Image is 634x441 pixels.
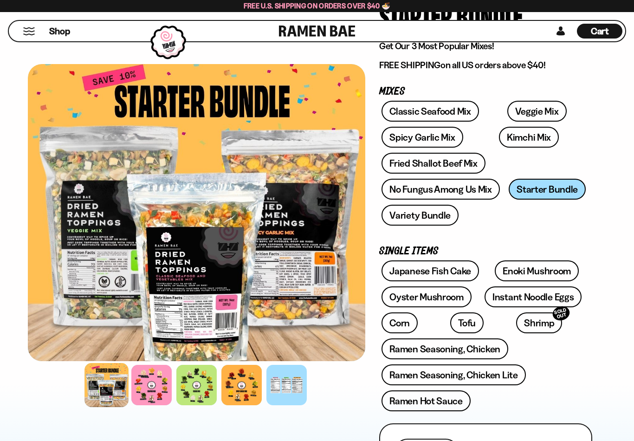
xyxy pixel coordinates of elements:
[382,179,499,200] a: No Fungus Among Us Mix
[591,26,609,37] span: Cart
[507,101,567,122] a: Veggie Mix
[382,364,525,385] a: Ramen Seasoning, Chicken Lite
[382,205,459,226] a: Variety Bundle
[495,260,579,281] a: Enoki Mushroom
[23,27,35,35] button: Mobile Menu Trigger
[450,312,484,333] a: Tofu
[382,338,508,359] a: Ramen Seasoning, Chicken
[382,260,479,281] a: Japanese Fish Cake
[382,390,471,411] a: Ramen Hot Sauce
[382,153,485,174] a: Fried Shallot Beef Mix
[516,312,562,333] a: ShrimpSOLD OUT
[485,286,582,307] a: Instant Noodle Eggs
[382,127,463,148] a: Spicy Garlic Mix
[551,305,572,323] div: SOLD OUT
[382,312,418,333] a: Corn
[244,1,391,10] span: Free U.S. Shipping on Orders over $40 🍜
[379,59,592,71] p: on all US orders above $40!
[382,101,479,122] a: Classic Seafood Mix
[499,127,559,148] a: Kimchi Mix
[382,286,472,307] a: Oyster Mushroom
[49,25,70,38] span: Shop
[379,59,440,71] strong: FREE SHIPPING
[379,87,592,96] p: Mixes
[379,247,592,256] p: Single Items
[577,21,622,41] a: Cart
[49,24,70,39] a: Shop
